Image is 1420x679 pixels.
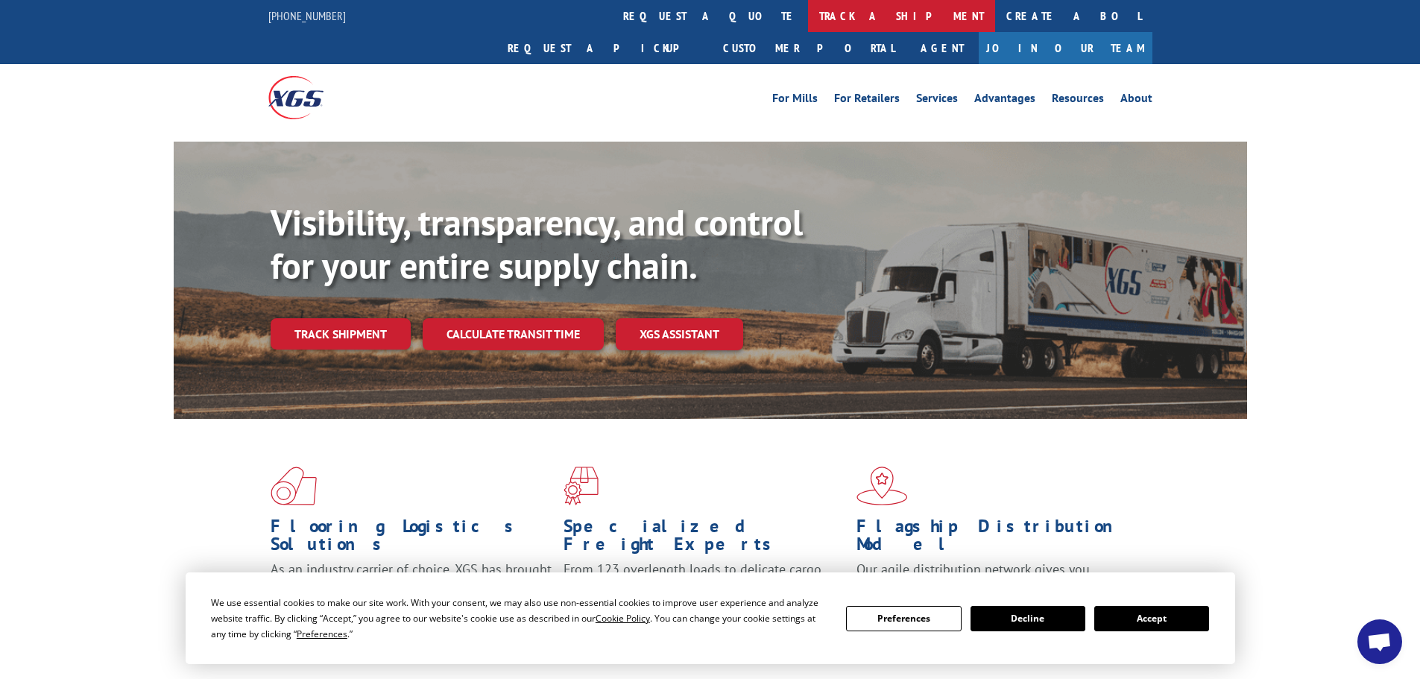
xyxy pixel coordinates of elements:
[1357,619,1402,664] a: Open chat
[856,467,908,505] img: xgs-icon-flagship-distribution-model-red
[971,606,1085,631] button: Decline
[564,517,845,560] h1: Specialized Freight Experts
[564,467,599,505] img: xgs-icon-focused-on-flooring-red
[596,612,650,625] span: Cookie Policy
[211,595,828,642] div: We use essential cookies to make our site work. With your consent, we may also use non-essential ...
[268,8,346,23] a: [PHONE_NUMBER]
[906,32,979,64] a: Agent
[712,32,906,64] a: Customer Portal
[496,32,712,64] a: Request a pickup
[271,517,552,560] h1: Flooring Logistics Solutions
[979,32,1152,64] a: Join Our Team
[271,318,411,350] a: Track shipment
[1094,606,1209,631] button: Accept
[271,467,317,505] img: xgs-icon-total-supply-chain-intelligence-red
[1120,92,1152,109] a: About
[856,517,1138,560] h1: Flagship Distribution Model
[916,92,958,109] a: Services
[423,318,604,350] a: Calculate transit time
[186,572,1235,664] div: Cookie Consent Prompt
[271,560,552,613] span: As an industry carrier of choice, XGS has brought innovation and dedication to flooring logistics...
[616,318,743,350] a: XGS ASSISTANT
[772,92,818,109] a: For Mills
[846,606,961,631] button: Preferences
[564,560,845,627] p: From 123 overlength loads to delicate cargo, our experienced staff knows the best way to move you...
[834,92,900,109] a: For Retailers
[974,92,1035,109] a: Advantages
[297,628,347,640] span: Preferences
[271,199,803,288] b: Visibility, transparency, and control for your entire supply chain.
[1052,92,1104,109] a: Resources
[856,560,1131,596] span: Our agile distribution network gives you nationwide inventory management on demand.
